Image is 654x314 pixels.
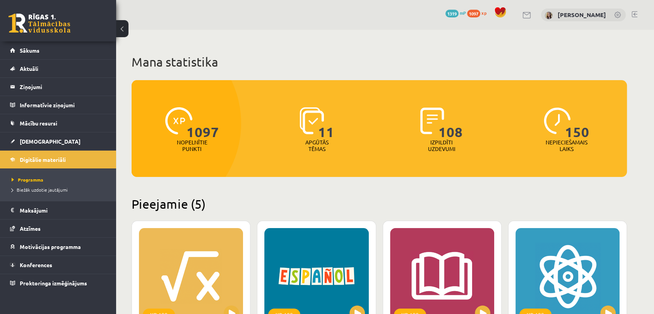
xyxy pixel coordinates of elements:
span: Mācību resursi [20,120,57,127]
span: Konferences [20,261,52,268]
a: Rīgas 1. Tālmācības vidusskola [9,14,70,33]
img: icon-clock-7be60019b62300814b6bd22b8e044499b485619524d84068768e800edab66f18.svg [544,107,571,134]
p: Izpildīti uzdevumi [426,139,457,152]
span: Motivācijas programma [20,243,81,250]
p: Apgūtās tēmas [302,139,332,152]
span: Biežāk uzdotie jautājumi [12,187,68,193]
a: Programma [12,176,108,183]
a: Mācību resursi [10,114,106,132]
a: [PERSON_NAME] [558,11,606,19]
img: icon-completed-tasks-ad58ae20a441b2904462921112bc710f1caf180af7a3daa7317a5a94f2d26646.svg [420,107,444,134]
a: Digitālie materiāli [10,151,106,168]
span: Sākums [20,47,39,54]
span: 108 [438,107,463,139]
span: 11 [318,107,334,139]
a: Maksājumi [10,201,106,219]
span: 1319 [445,10,459,17]
span: xp [481,10,486,16]
img: icon-learned-topics-4a711ccc23c960034f471b6e78daf4a3bad4a20eaf4de84257b87e66633f6470.svg [300,107,324,134]
a: Informatīvie ziņojumi [10,96,106,114]
span: 1097 [187,107,219,139]
span: Digitālie materiāli [20,156,66,163]
h1: Mana statistika [132,54,627,70]
a: Aktuāli [10,60,106,77]
a: Biežāk uzdotie jautājumi [12,186,108,193]
legend: Maksājumi [20,201,106,219]
img: Marija Nicmane [545,12,553,19]
span: 150 [565,107,589,139]
legend: Informatīvie ziņojumi [20,96,106,114]
p: Nopelnītie punkti [177,139,207,152]
p: Nepieciešamais laiks [546,139,587,152]
span: 1097 [467,10,480,17]
span: [DEMOGRAPHIC_DATA] [20,138,80,145]
a: Ziņojumi [10,78,106,96]
a: 1319 mP [445,10,466,16]
span: Aktuāli [20,65,38,72]
a: 1097 xp [467,10,490,16]
img: icon-xp-0682a9bc20223a9ccc6f5883a126b849a74cddfe5390d2b41b4391c66f2066e7.svg [165,107,192,134]
a: Proktoringa izmēģinājums [10,274,106,292]
a: Atzīmes [10,220,106,237]
a: Motivācijas programma [10,238,106,256]
a: Sākums [10,41,106,59]
span: Proktoringa izmēģinājums [20,280,87,287]
span: Atzīmes [20,225,41,232]
span: Programma [12,177,43,183]
span: mP [460,10,466,16]
legend: Ziņojumi [20,78,106,96]
a: [DEMOGRAPHIC_DATA] [10,132,106,150]
h2: Pieejamie (5) [132,196,627,211]
a: Konferences [10,256,106,274]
